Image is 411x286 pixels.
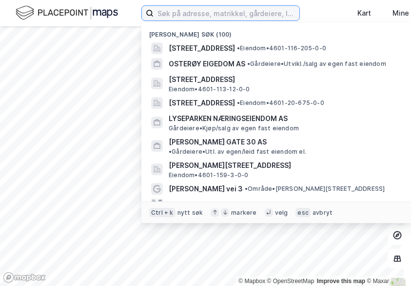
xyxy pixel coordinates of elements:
span: Eiendom • 4601-20-675-0-0 [237,99,324,107]
a: Mapbox homepage [3,272,46,283]
img: logo.f888ab2527a4732fd821a326f86c7f29.svg [16,4,118,21]
div: velg [275,208,288,216]
span: • [169,148,172,155]
span: OSTERØY EIGEDOM AS [169,58,245,70]
div: Kart [357,7,371,19]
span: Eiendom • 4601-116-205-0-0 [237,44,326,52]
span: [PERSON_NAME][STREET_ADDRESS] [169,160,403,171]
div: Ctrl + k [149,207,176,217]
span: • [237,99,240,106]
input: Søk på adresse, matrikkel, gårdeiere, leietakere eller personer [154,6,299,20]
div: markere [231,208,256,216]
span: • [245,185,248,192]
span: • [237,44,240,52]
span: [PERSON_NAME] vei 3 [169,183,243,195]
div: avbryt [313,208,333,216]
span: Eiendom • 4601-159-3-0-0 [169,171,248,179]
span: [STREET_ADDRESS] [169,74,403,85]
span: Område • [PERSON_NAME][STREET_ADDRESS] [245,185,385,193]
button: Vis flere [169,199,197,210]
span: [STREET_ADDRESS] [169,42,235,54]
div: nytt søk [177,208,203,216]
span: Eiendom • 4601-113-12-0-0 [169,85,250,93]
span: • [247,60,250,67]
a: OpenStreetMap [267,278,314,285]
span: [PERSON_NAME] GATE 30 AS [169,136,267,148]
span: [STREET_ADDRESS] [169,97,235,109]
span: LYSEPARKEN NÆRINGSEIENDOM AS [169,113,403,124]
span: Gårdeiere • Utvikl./salg av egen fast eiendom [247,60,386,68]
a: Improve this map [317,278,365,285]
div: esc [295,207,311,217]
span: Gårdeiere • Utl. av egen/leid fast eiendom el. [169,148,306,156]
a: Mapbox [238,278,265,285]
div: Kontrollprogram for chat [362,239,411,286]
span: Gårdeiere • Kjøp/salg av egen fast eiendom [169,124,299,132]
iframe: Chat Widget [362,239,411,286]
